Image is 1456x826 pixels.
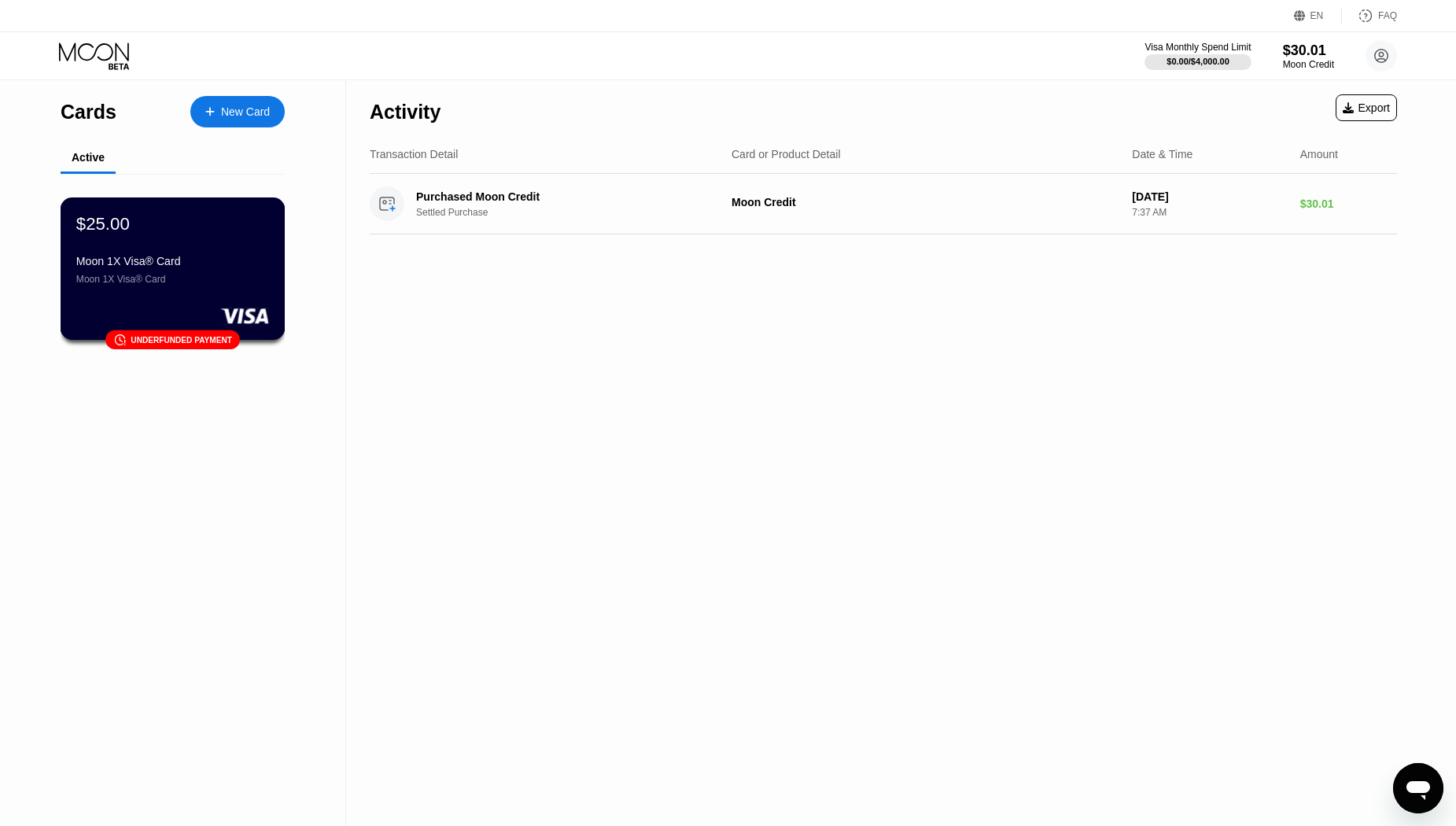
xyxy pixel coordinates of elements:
div: Active [72,151,105,164]
div: New Card [190,96,285,127]
div: Export [1343,101,1390,114]
div: New Card [221,105,270,119]
div: Card or Product Detail [732,148,841,160]
div: Moon Credit [1283,59,1334,70]
div: $30.01 [1300,197,1397,210]
div: [DATE] [1132,190,1287,203]
div: Visa Monthly Spend Limit [1145,42,1251,53]
div: Amount [1300,148,1338,160]
div: Cards [61,101,116,124]
div: Purchased Moon Credit [416,190,709,203]
div: Export [1336,94,1397,121]
div: $30.01Moon Credit [1283,42,1334,70]
div: Moon Credit [732,196,1119,208]
div: Transaction Detail [370,148,458,160]
div: Purchased Moon CreditSettled PurchaseMoon Credit[DATE]7:37 AM$30.01 [370,174,1397,234]
div: Moon 1X Visa® Card [76,274,269,285]
div: $30.01 [1283,42,1334,59]
div: $25.00 [76,213,130,234]
div: EN [1294,8,1342,24]
div: 7:37 AM [1132,207,1287,218]
div: Settled Purchase [416,207,731,218]
div: Moon 1X Visa® Card [76,255,269,267]
div: Visa Monthly Spend Limit$0.00/$4,000.00 [1145,42,1251,70]
div: $25.00Moon 1X Visa® CardMoon 1X Visa® Card󰗎Underfunded payment [61,198,284,339]
div: 󰗎 [113,334,126,346]
div: $0.00 / $4,000.00 [1167,57,1229,66]
div: EN [1310,10,1324,21]
iframe: Button to launch messaging window, conversation in progress [1393,763,1443,813]
div: FAQ [1378,10,1397,21]
div: Date & Time [1132,148,1192,160]
div: FAQ [1342,8,1397,24]
div: Underfunded payment [131,335,232,344]
div: Activity [370,101,440,124]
